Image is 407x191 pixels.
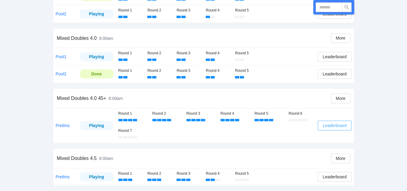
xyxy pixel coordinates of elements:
div: Playing [84,173,109,180]
div: Round 5 [235,8,259,13]
span: More [336,155,346,162]
button: More [331,33,350,43]
a: Pool2 [56,11,67,16]
div: Round 4 [206,68,230,74]
div: Round 4 [221,111,250,116]
div: Round 3 [177,8,201,13]
div: Round 5 [235,68,259,74]
a: Prelims [56,123,70,128]
button: search [342,2,352,12]
button: More [331,154,350,163]
div: Round 1 [118,68,143,74]
div: Round 2 [147,50,172,56]
div: Round 4 [206,8,230,13]
span: Leaderboard [323,53,346,60]
span: Mixed Doubles 4.5 [57,156,97,161]
a: Prelims [56,174,70,179]
span: Leaderboard [323,122,346,129]
div: Round 1 [118,171,143,177]
button: Leaderboard [318,172,351,182]
div: Round 5 [235,50,259,56]
div: Round 3 [186,111,216,116]
button: Leaderboard [318,121,351,130]
div: Round 4 [206,50,230,56]
div: Playing [84,11,109,17]
span: Leaderboard [323,71,346,77]
div: Round 2 [147,8,172,13]
span: search [342,5,351,10]
div: Round 6 [289,111,318,116]
div: Round 5 [235,171,259,177]
span: 8:00am [109,96,123,101]
div: Round 2 [152,111,182,116]
span: Mixed Doubles 4.0 [57,36,97,41]
button: Leaderboard [318,69,351,79]
div: Round 7 [118,128,148,134]
div: Round 5 [255,111,284,116]
div: Round 1 [118,111,148,116]
span: 8:00am [99,156,113,161]
span: Leaderboard [323,173,346,180]
div: Round 1 [118,50,143,56]
div: Round 3 [177,171,201,177]
div: Round 3 [177,50,201,56]
div: Round 2 [147,68,172,74]
span: More [336,35,346,41]
a: Pool1 [56,54,67,59]
span: More [336,95,346,102]
div: Done [84,71,109,77]
span: Mixed Doubles 4.0 45+ [57,96,106,101]
span: 8:00am [99,36,113,41]
div: Playing [84,53,109,60]
div: Round 2 [147,171,172,177]
div: Round 3 [177,68,201,74]
div: Round 1 [118,8,143,13]
button: More [331,94,350,103]
div: Round 4 [206,171,230,177]
button: Leaderboard [318,52,351,62]
div: Playing [84,122,109,129]
a: Pool2 [56,72,67,76]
